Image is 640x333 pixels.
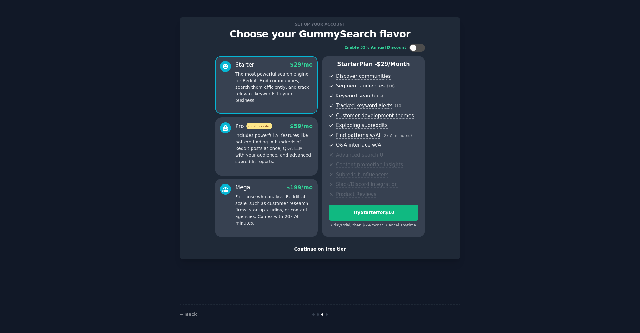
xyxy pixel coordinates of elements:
div: Mega [235,184,250,191]
span: $ 29 /month [377,61,410,67]
div: 7 days trial, then $ 29 /month . Cancel anytime. [329,223,418,228]
span: Find patterns w/AI [336,132,380,139]
span: Segment audiences [336,83,385,89]
span: Set up your account [294,21,347,27]
p: Choose your GummySearch flavor [187,29,453,40]
button: TryStarterfor$10 [329,205,418,221]
div: Enable 33% Annual Discount [344,45,406,51]
span: Customer development themes [336,112,414,119]
span: Subreddit influencers [336,171,388,178]
span: Q&A interface w/AI [336,142,382,148]
div: Starter [235,61,254,69]
div: Try Starter for $10 [329,209,418,216]
p: For those who analyze Reddit at scale, such as customer research firms, startup studios, or conte... [235,194,313,226]
p: The most powerful search engine for Reddit. Find communities, search them efficiently, and track ... [235,71,313,104]
span: Product Reviews [336,191,376,198]
span: Keyword search [336,93,375,99]
span: Advanced search UI [336,152,385,158]
span: ( 10 ) [395,104,402,108]
a: ← Back [180,312,197,317]
span: $ 29 /mo [290,62,313,68]
span: ( 10 ) [387,84,395,88]
p: Starter Plan - [329,60,418,68]
span: Discover communities [336,73,391,80]
span: Slack/Discord integration [336,181,398,188]
span: ( 2k AI minutes ) [382,133,412,138]
span: Tracked keyword alerts [336,102,392,109]
span: $ 199 /mo [286,184,313,191]
span: most popular [246,123,272,129]
div: Pro [235,122,272,130]
span: $ 59 /mo [290,123,313,129]
div: Continue on free tier [187,246,453,252]
span: Exploding subreddits [336,122,387,129]
p: Includes powerful AI features like pattern-finding in hundreds of Reddit posts at once, Q&A LLM w... [235,132,313,165]
span: ( ∞ ) [377,94,383,98]
span: Content promotion insights [336,162,403,168]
